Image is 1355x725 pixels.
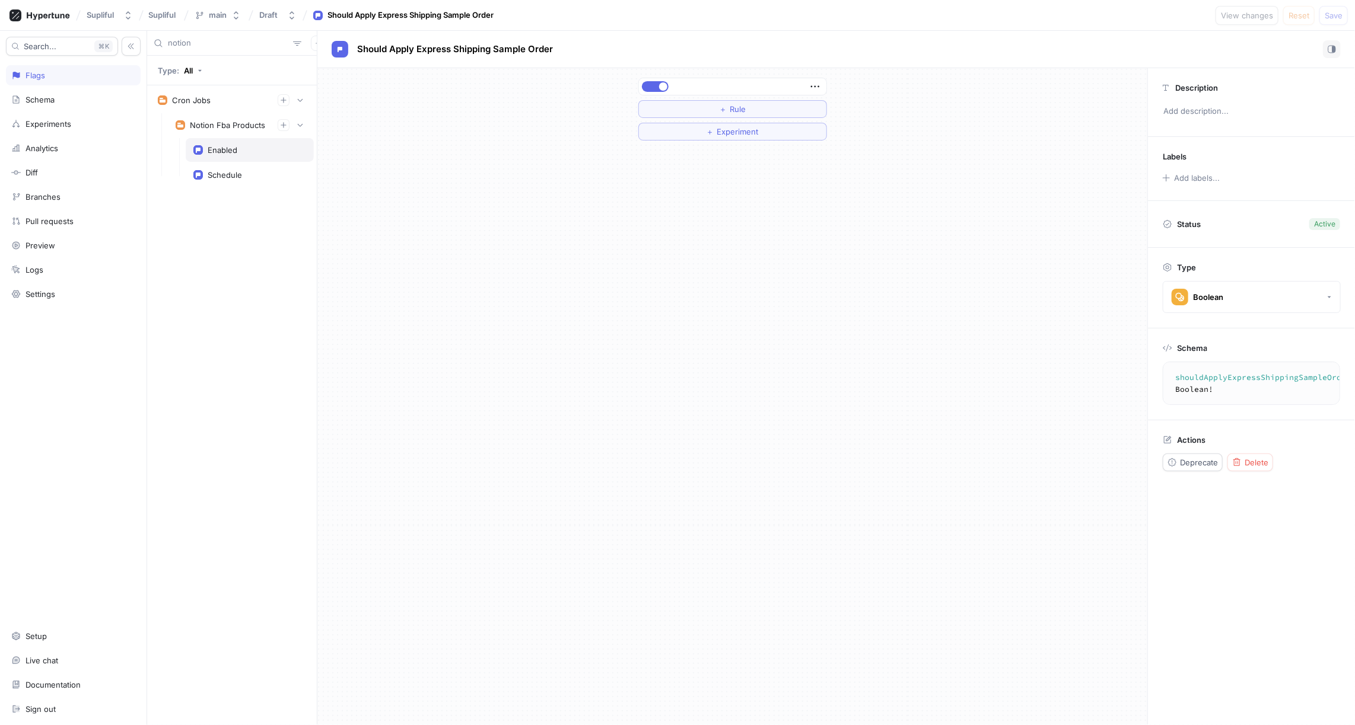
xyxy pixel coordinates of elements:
[1283,6,1315,25] button: Reset
[82,5,138,25] button: Supliful
[1163,281,1341,313] button: Boolean
[1158,101,1345,122] p: Add description...
[184,66,193,75] div: All
[26,241,55,250] div: Preview
[26,71,45,80] div: Flags
[168,37,288,49] input: Search...
[209,10,227,20] div: main
[190,5,246,25] button: main
[172,95,211,105] div: Cron Jobs
[1325,12,1343,19] span: Save
[1177,216,1201,232] p: Status
[26,143,58,153] div: Analytics
[26,216,74,226] div: Pull requests
[1163,152,1187,161] p: Labels
[1221,12,1273,19] span: View changes
[1180,459,1218,466] span: Deprecate
[357,44,553,54] span: Should Apply Express Shipping Sample Order
[1289,12,1309,19] span: Reset
[26,265,43,274] div: Logs
[26,119,71,129] div: Experiments
[208,170,242,180] div: Schedule
[638,123,827,140] button: ＋Experiment
[158,66,179,75] p: Type:
[707,128,714,135] span: ＋
[1177,435,1205,445] p: Actions
[1177,263,1196,272] p: Type
[1177,343,1207,353] p: Schema
[1319,6,1348,25] button: Save
[1227,453,1273,471] button: Delete
[94,40,113,52] div: K
[717,128,759,135] span: Experiment
[24,43,56,50] span: Search...
[719,106,727,113] span: ＋
[730,106,746,113] span: Rule
[1193,292,1223,302] div: Boolean
[190,120,265,130] div: Notion Fba Products
[26,631,47,641] div: Setup
[148,11,176,19] span: Supliful
[6,37,118,56] button: Search...K
[208,145,237,155] div: Enabled
[1245,459,1268,466] span: Delete
[26,704,56,714] div: Sign out
[1175,83,1218,92] p: Description
[26,289,55,299] div: Settings
[87,10,114,20] div: Supliful
[1159,170,1223,186] button: Add labels...
[26,95,55,104] div: Schema
[26,656,58,665] div: Live chat
[26,680,81,689] div: Documentation
[1314,219,1335,229] div: Active
[327,9,494,21] div: Should Apply Express Shipping Sample Order
[26,192,61,202] div: Branches
[259,10,278,20] div: Draft
[1216,6,1278,25] button: View changes
[638,100,827,118] button: ＋Rule
[26,168,38,177] div: Diff
[255,5,301,25] button: Draft
[154,60,206,81] button: Type: All
[1163,453,1223,471] button: Deprecate
[6,675,141,695] a: Documentation
[1174,174,1220,182] div: Add labels...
